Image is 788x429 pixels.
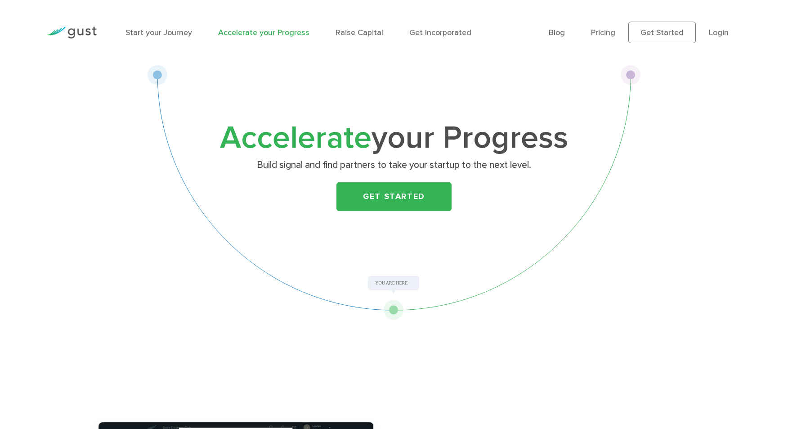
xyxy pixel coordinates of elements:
img: Gust Logo [46,27,97,39]
a: Raise Capital [336,28,383,37]
a: Accelerate your Progress [218,28,309,37]
h1: your Progress [216,124,572,153]
span: Accelerate [220,119,372,157]
a: Get Incorporated [409,28,471,37]
a: Blog [549,28,565,37]
a: Start your Journey [125,28,192,37]
a: Get Started [628,22,696,43]
a: Pricing [591,28,615,37]
a: Get Started [336,182,452,211]
a: Login [709,28,729,37]
p: Build signal and find partners to take your startup to the next level. [220,159,569,172]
